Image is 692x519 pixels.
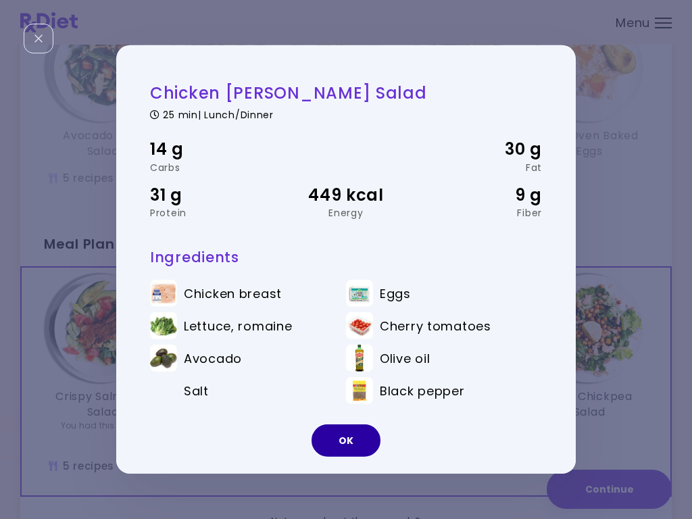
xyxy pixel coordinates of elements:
button: OK [312,424,380,457]
span: Eggs [380,286,411,301]
div: 25 min | Lunch/Dinner [150,107,542,120]
span: Salt [184,383,209,398]
div: Close [24,24,53,53]
div: Fat [412,162,542,172]
h2: Chicken [PERSON_NAME] Salad [150,82,542,103]
div: 449 kcal [280,182,411,207]
div: Fiber [412,208,542,218]
div: 30 g [412,137,542,162]
div: Energy [280,208,411,218]
div: Carbs [150,162,280,172]
div: 9 g [412,182,542,207]
span: Olive oil [380,351,430,366]
div: 31 g [150,182,280,207]
span: Avocado [184,351,242,366]
span: Lettuce, romaine [184,318,293,333]
h3: Ingredients [150,248,542,266]
span: Chicken breast [184,286,282,301]
div: 14 g [150,137,280,162]
span: Cherry tomatoes [380,318,491,333]
span: Black pepper [380,383,465,398]
div: Protein [150,208,280,218]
